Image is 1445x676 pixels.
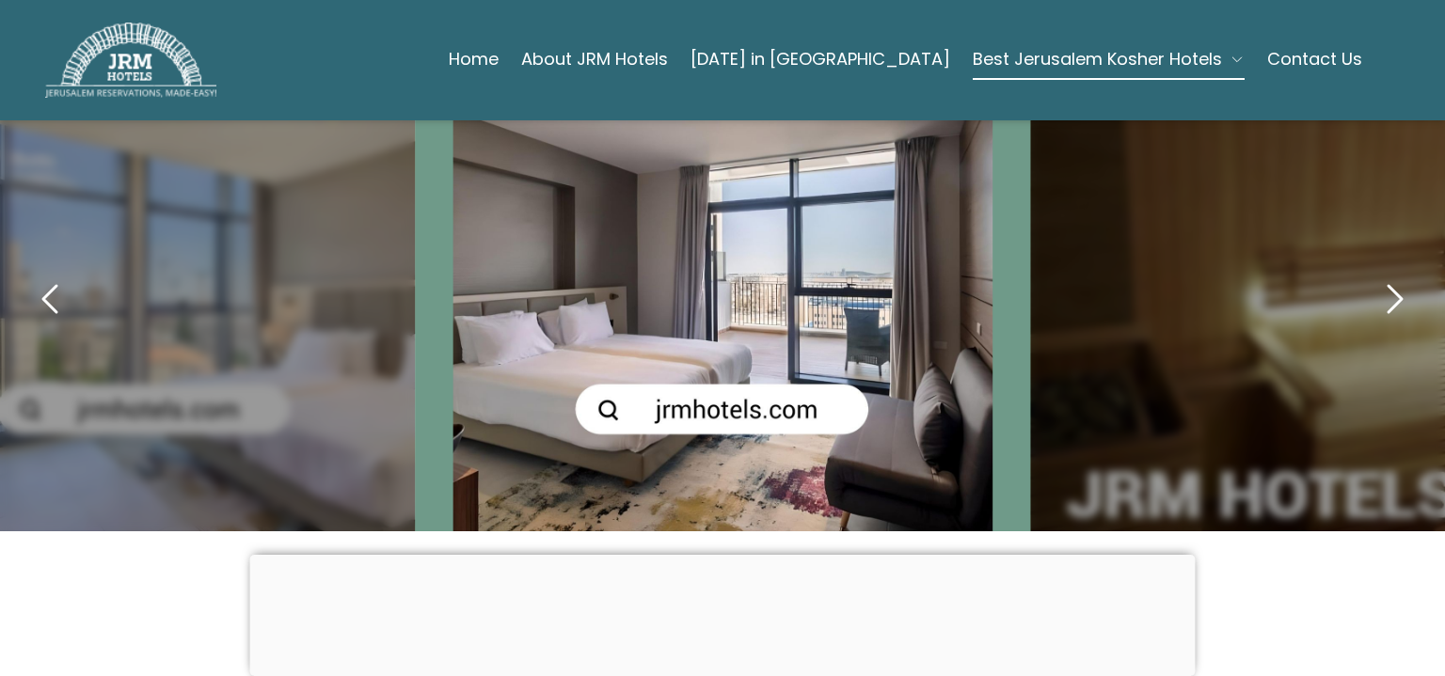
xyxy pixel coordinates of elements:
[1267,40,1362,78] a: Contact Us
[691,40,950,78] a: [DATE] in [GEOGRAPHIC_DATA]
[19,267,83,331] button: previous
[973,40,1245,78] button: Best Jerusalem Kosher Hotels
[45,23,216,98] img: JRM Hotels
[1362,267,1426,331] button: next
[449,40,499,78] a: Home
[521,40,668,78] a: About JRM Hotels
[250,555,1196,671] iframe: Advertisement
[973,46,1222,72] span: Best Jerusalem Kosher Hotels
